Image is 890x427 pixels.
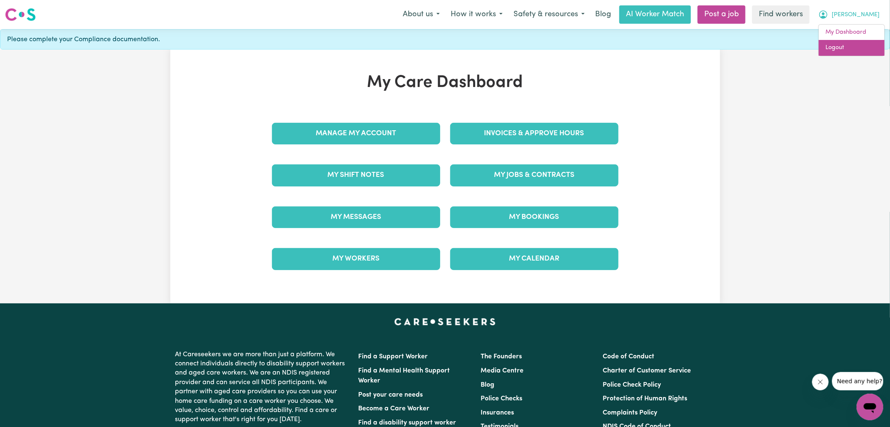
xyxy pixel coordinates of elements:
a: Find a Support Worker [359,353,428,360]
span: [PERSON_NAME] [832,10,880,20]
a: Become a Care Worker [359,405,430,412]
button: My Account [813,6,885,23]
a: Charter of Customer Service [603,367,691,374]
a: Find a Mental Health Support Worker [359,367,450,384]
a: Logout [819,40,885,56]
a: The Founders [481,353,522,360]
iframe: Close message [812,374,829,390]
a: Careseekers home page [394,318,496,325]
iframe: Button to launch messaging window [857,394,883,420]
a: My Shift Notes [272,164,440,186]
a: My Jobs & Contracts [450,164,618,186]
a: AI Worker Match [619,5,691,24]
a: Post a job [698,5,745,24]
a: My Calendar [450,248,618,270]
a: Careseekers logo [5,5,36,24]
a: My Dashboard [819,25,885,40]
a: Media Centre [481,367,524,374]
a: Invoices & Approve Hours [450,123,618,144]
a: Find workers [752,5,810,24]
a: My Bookings [450,206,618,228]
a: Police Check Policy [603,382,661,388]
a: Insurances [481,410,514,416]
a: Post your care needs [359,392,423,398]
a: Blog [590,5,616,24]
a: Code of Conduct [603,353,654,360]
img: Careseekers logo [5,7,36,22]
a: Blog [481,382,494,388]
iframe: Message from company [832,372,883,390]
button: About us [397,6,445,23]
a: Police Checks [481,395,522,402]
a: Find a disability support worker [359,420,456,426]
button: Safety & resources [508,6,590,23]
a: Complaints Policy [603,410,657,416]
a: My Messages [272,206,440,228]
button: How it works [445,6,508,23]
h1: My Care Dashboard [267,73,623,93]
a: Manage My Account [272,123,440,144]
a: My Workers [272,248,440,270]
a: Protection of Human Rights [603,395,687,402]
div: My Account [818,24,885,56]
span: Please complete your Compliance documentation. [7,35,160,45]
